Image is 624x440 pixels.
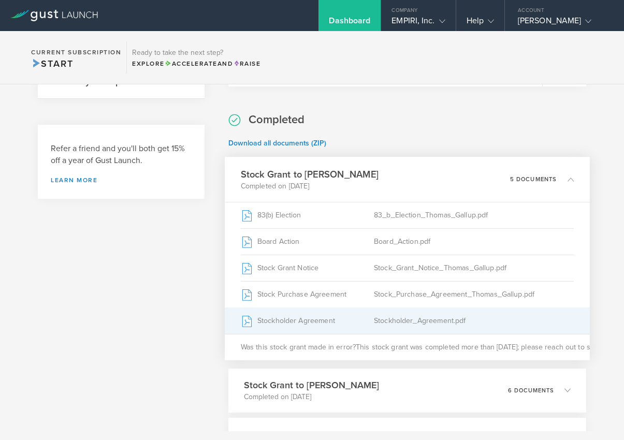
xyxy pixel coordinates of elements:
div: Was this stock grant made in error? [225,333,589,360]
h3: Refer a friend and you'll both get 15% off a year of Gust Launch. [51,143,192,167]
h3: Stock Grant to [PERSON_NAME] [244,378,379,392]
div: Stock Grant Notice [241,255,374,281]
h3: Ready to take the next step? [132,49,260,56]
a: Learn more [51,177,192,183]
span: Start [31,58,73,69]
div: 83(b) Election [241,202,374,228]
a: Download all documents (ZIP) [228,139,326,148]
div: Stock_Grant_Notice_Thomas_Gallup.pdf [374,255,574,281]
div: Board_Action.pdf [374,228,574,254]
div: Stockholder Agreement [241,307,374,333]
div: Board Action [241,228,374,254]
h3: Stock Grant to [PERSON_NAME] [241,167,379,181]
p: Completed on [DATE] [241,181,379,191]
span: and [165,60,234,67]
p: Completed on [DATE] [244,392,379,402]
h2: Completed [249,112,304,127]
iframe: Chat Widget [572,390,624,440]
div: 83_b_Election_Thomas_Gallup.pdf [374,202,574,228]
div: Stock_Purchase_Agreement_Thomas_Gallup.pdf [374,281,574,307]
div: Stockholder_Agreement.pdf [374,307,574,333]
div: [PERSON_NAME] [518,16,606,31]
p: 5 documents [510,176,557,182]
p: 6 documents [508,388,554,393]
div: Dashboard [329,16,370,31]
div: Help [467,16,494,31]
span: Raise [233,60,260,67]
div: EMPIRI, Inc. [391,16,445,31]
div: Ready to take the next step?ExploreAccelerateandRaise [126,41,266,74]
h2: Current Subscription [31,49,121,55]
span: Accelerate [165,60,217,67]
div: Stock Purchase Agreement [241,281,374,307]
div: Explore [132,59,260,68]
